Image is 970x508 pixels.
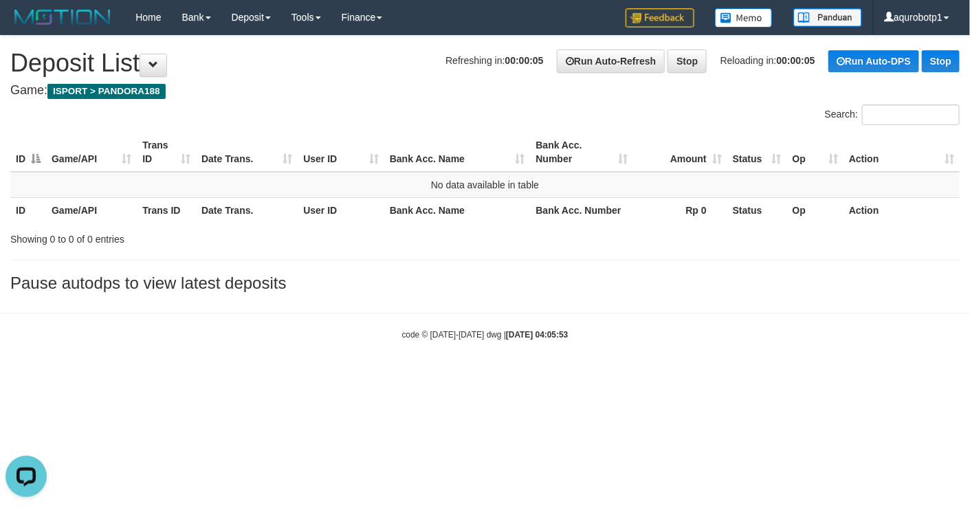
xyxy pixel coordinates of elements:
[727,197,787,223] th: Status
[10,84,960,98] h4: Game:
[10,227,394,246] div: Showing 0 to 0 of 0 entries
[10,49,960,77] h1: Deposit List
[844,133,960,172] th: Action: activate to sort column ascending
[793,8,862,27] img: panduan.png
[633,133,727,172] th: Amount: activate to sort column ascending
[505,55,544,66] strong: 00:00:05
[787,133,844,172] th: Op: activate to sort column ascending
[668,49,707,73] a: Stop
[445,55,543,66] span: Refreshing in:
[137,133,196,172] th: Trans ID: activate to sort column ascending
[196,133,298,172] th: Date Trans.: activate to sort column ascending
[531,133,634,172] th: Bank Acc. Number: activate to sort column ascending
[10,197,46,223] th: ID
[777,55,815,66] strong: 00:00:05
[557,49,665,73] a: Run Auto-Refresh
[828,50,919,72] a: Run Auto-DPS
[384,197,531,223] th: Bank Acc. Name
[384,133,531,172] th: Bank Acc. Name: activate to sort column ascending
[531,197,634,223] th: Bank Acc. Number
[862,104,960,125] input: Search:
[626,8,694,27] img: Feedback.jpg
[787,197,844,223] th: Op
[10,274,960,292] h3: Pause autodps to view latest deposits
[844,197,960,223] th: Action
[922,50,960,72] a: Stop
[825,104,960,125] label: Search:
[727,133,787,172] th: Status: activate to sort column ascending
[10,133,46,172] th: ID: activate to sort column descending
[196,197,298,223] th: Date Trans.
[633,197,727,223] th: Rp 0
[720,55,815,66] span: Reloading in:
[298,133,384,172] th: User ID: activate to sort column ascending
[298,197,384,223] th: User ID
[5,5,47,47] button: Open LiveChat chat widget
[402,330,569,340] small: code © [DATE]-[DATE] dwg |
[506,330,568,340] strong: [DATE] 04:05:53
[46,133,137,172] th: Game/API: activate to sort column ascending
[47,84,166,99] span: ISPORT > PANDORA188
[715,8,773,27] img: Button%20Memo.svg
[10,7,115,27] img: MOTION_logo.png
[10,172,960,198] td: No data available in table
[46,197,137,223] th: Game/API
[137,197,196,223] th: Trans ID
